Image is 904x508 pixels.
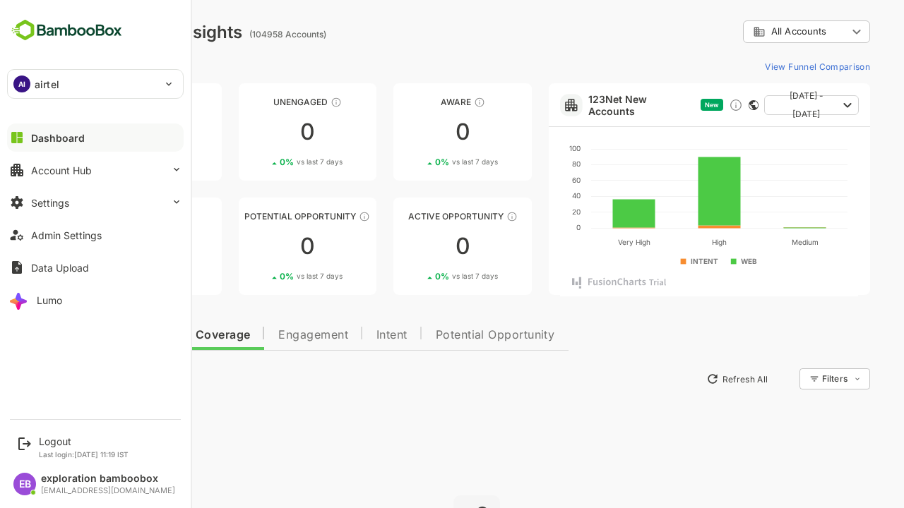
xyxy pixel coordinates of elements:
[694,18,821,46] div: All Accounts
[7,123,184,152] button: Dashboard
[189,121,328,143] div: 0
[37,294,62,306] div: Lumo
[189,198,328,295] a: Potential OpportunityThese accounts are MQAs and can be passed on to Inside Sales00%vs last 7 days
[41,473,175,485] div: exploration bamboobox
[34,198,172,295] a: EngagedThese accounts are warm, further nurturing would qualify them to MQAs00%vs last 7 days
[39,450,129,459] p: Last login: [DATE] 11:19 IST
[93,271,138,282] span: vs last 7 days
[31,164,92,176] div: Account Hub
[710,55,821,78] button: View Funnel Comparison
[527,223,531,231] text: 0
[189,83,328,181] a: UnengagedThese accounts have not shown enough engagement and need nurturing00%vs last 7 days
[7,253,184,282] button: Data Upload
[520,144,531,152] text: 100
[189,97,328,107] div: Unengaged
[771,366,821,392] div: Filters
[650,368,725,390] button: Refresh All
[34,121,172,143] div: 0
[230,271,293,282] div: 0 %
[281,97,292,108] div: These accounts have not shown enough engagement and need nurturing
[344,198,482,295] a: Active OpportunityThese accounts have open opportunities which might be at any of the Sales Stage...
[699,100,709,110] div: This card does not support filter and segments
[34,211,172,222] div: Engaged
[403,271,448,282] span: vs last 7 days
[76,157,138,167] div: 0 %
[31,262,89,274] div: Data Upload
[679,98,694,112] div: Discover new ICP-fit accounts showing engagement — via intent surges, anonymous website visits, L...
[7,286,184,314] button: Lumo
[539,93,646,117] a: 123Net New Accounts
[655,101,670,109] span: New
[35,77,59,92] p: airtel
[457,211,468,222] div: These accounts have open opportunities which might be at any of the Sales Stages
[344,83,482,181] a: AwareThese accounts have just entered the buying cycle and need further nurturing00%vs last 7 days
[523,207,531,216] text: 20
[715,95,809,115] button: [DATE] - [DATE]
[403,157,448,167] span: vs last 7 days
[13,75,30,92] div: AI
[126,97,137,108] div: These accounts have not been engaged with for a defined time period
[7,17,126,44] img: BambooboxFullLogoMark.5f36c76dfaba33ec1ec1367b70bb1252.svg
[13,473,36,495] div: EB
[722,26,777,37] span: All Accounts
[569,238,601,247] text: Very High
[523,176,531,184] text: 60
[93,157,138,167] span: vs last 7 days
[189,211,328,222] div: Potential Opportunity
[7,188,184,217] button: Settings
[48,329,201,341] span: Data Quality and Coverage
[31,132,85,144] div: Dashboard
[726,87,788,123] span: [DATE] - [DATE]
[8,70,183,98] div: AIairtel
[7,221,184,249] button: Admin Settings
[230,157,293,167] div: 0 %
[344,211,482,222] div: Active Opportunity
[7,156,184,184] button: Account Hub
[662,238,677,247] text: High
[327,329,358,341] span: Intent
[247,157,293,167] span: vs last 7 days
[309,211,321,222] div: These accounts are MQAs and can be passed on to Inside Sales
[119,211,131,222] div: These accounts are warm, further nurturing would qualify them to MQAs
[34,235,172,258] div: 0
[386,157,448,167] div: 0 %
[31,229,102,241] div: Admin Settings
[76,271,138,282] div: 0 %
[523,159,531,168] text: 80
[344,235,482,258] div: 0
[703,25,798,38] div: All Accounts
[34,83,172,181] a: UnreachedThese accounts have not been engaged with for a defined time period00%vs last 7 days
[189,235,328,258] div: 0
[424,97,436,108] div: These accounts have just entered the buying cycle and need further nurturing
[247,271,293,282] span: vs last 7 days
[742,238,769,246] text: Medium
[34,366,137,392] button: New Insights
[229,329,299,341] span: Engagement
[344,97,482,107] div: Aware
[34,97,172,107] div: Unreached
[200,29,281,40] ag: (104958 Accounts)
[773,373,798,384] div: Filters
[523,191,531,200] text: 40
[31,197,69,209] div: Settings
[386,329,506,341] span: Potential Opportunity
[344,121,482,143] div: 0
[386,271,448,282] div: 0 %
[41,486,175,495] div: [EMAIL_ADDRESS][DOMAIN_NAME]
[34,22,193,42] div: Dashboard Insights
[39,435,129,447] div: Logout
